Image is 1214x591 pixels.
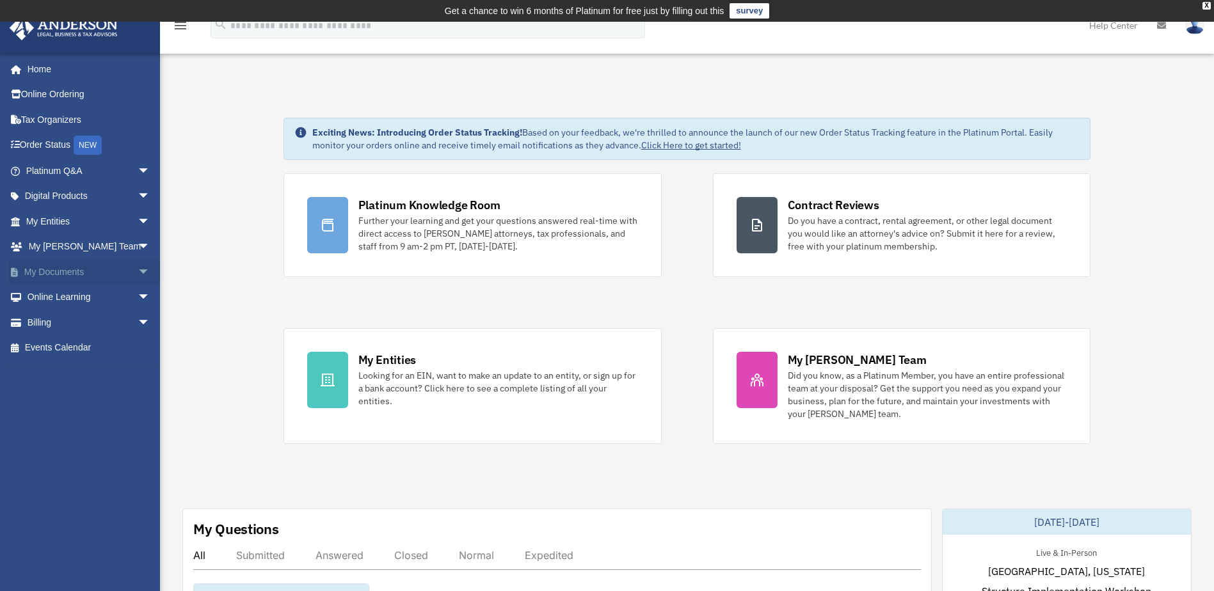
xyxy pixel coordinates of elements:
[284,328,662,444] a: My Entities Looking for an EIN, want to make an update to an entity, or sign up for a bank accoun...
[788,197,879,213] div: Contract Reviews
[138,259,163,285] span: arrow_drop_down
[358,214,638,253] div: Further your learning and get your questions answered real-time with direct access to [PERSON_NAM...
[9,310,170,335] a: Billingarrow_drop_down
[9,335,170,361] a: Events Calendar
[9,82,170,107] a: Online Ordering
[9,285,170,310] a: Online Learningarrow_drop_down
[312,127,522,138] strong: Exciting News: Introducing Order Status Tracking!
[9,158,170,184] a: Platinum Q&Aarrow_drop_down
[284,173,662,277] a: Platinum Knowledge Room Further your learning and get your questions answered real-time with dire...
[445,3,724,19] div: Get a chance to win 6 months of Platinum for free just by filling out this
[138,184,163,210] span: arrow_drop_down
[236,549,285,562] div: Submitted
[9,234,170,260] a: My [PERSON_NAME] Teamarrow_drop_down
[74,136,102,155] div: NEW
[173,22,188,33] a: menu
[788,214,1067,253] div: Do you have a contract, rental agreement, or other legal document you would like an attorney's ad...
[713,328,1091,444] a: My [PERSON_NAME] Team Did you know, as a Platinum Member, you have an entire professional team at...
[138,310,163,336] span: arrow_drop_down
[1185,16,1204,35] img: User Pic
[173,18,188,33] i: menu
[459,549,494,562] div: Normal
[193,549,205,562] div: All
[641,139,741,151] a: Click Here to get started!
[138,234,163,260] span: arrow_drop_down
[943,509,1191,535] div: [DATE]-[DATE]
[358,352,416,368] div: My Entities
[988,563,1145,579] span: [GEOGRAPHIC_DATA], [US_STATE]
[214,17,228,31] i: search
[394,549,428,562] div: Closed
[193,519,279,539] div: My Questions
[9,132,170,159] a: Order StatusNEW
[358,369,638,407] div: Looking for an EIN, want to make an update to an entity, or sign up for a bank account? Click her...
[138,285,163,311] span: arrow_drop_down
[9,56,163,82] a: Home
[713,173,1091,277] a: Contract Reviews Do you have a contract, rental agreement, or other legal document you would like...
[138,158,163,184] span: arrow_drop_down
[1026,545,1107,558] div: Live & In-Person
[358,197,500,213] div: Platinum Knowledge Room
[9,184,170,209] a: Digital Productsarrow_drop_down
[315,549,363,562] div: Answered
[1202,2,1211,10] div: close
[730,3,769,19] a: survey
[525,549,573,562] div: Expedited
[788,369,1067,420] div: Did you know, as a Platinum Member, you have an entire professional team at your disposal? Get th...
[9,259,170,285] a: My Documentsarrow_drop_down
[6,15,122,40] img: Anderson Advisors Platinum Portal
[9,209,170,234] a: My Entitiesarrow_drop_down
[138,209,163,235] span: arrow_drop_down
[9,107,170,132] a: Tax Organizers
[788,352,927,368] div: My [PERSON_NAME] Team
[312,126,1080,152] div: Based on your feedback, we're thrilled to announce the launch of our new Order Status Tracking fe...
